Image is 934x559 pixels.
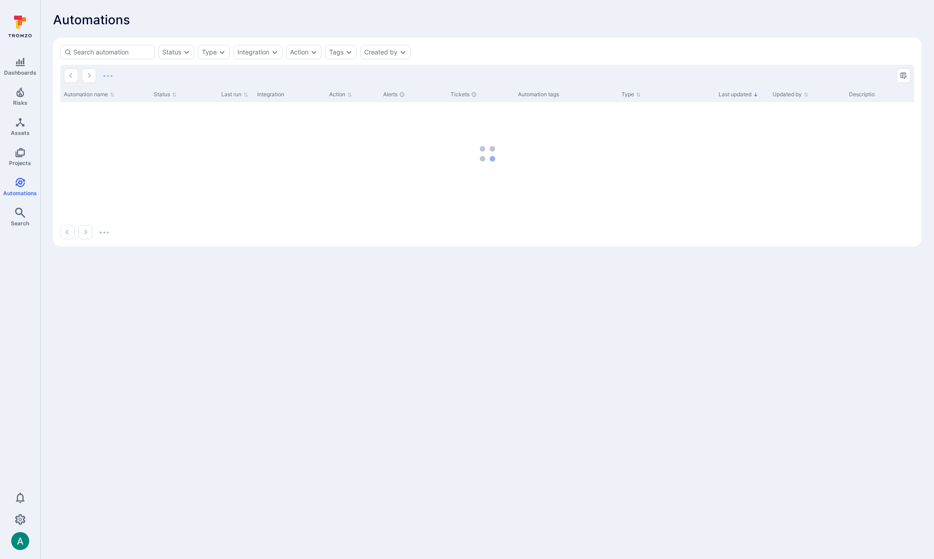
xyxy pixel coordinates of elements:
[399,92,405,97] div: Unresolved alerts
[78,225,93,239] button: Go to the next page
[162,49,181,56] button: Status
[154,91,177,98] button: Sort by Status
[221,91,248,98] button: Sort by Last run
[11,130,30,136] span: Assets
[329,49,344,56] button: Tags
[11,532,29,550] div: Arjan Dehar
[271,49,278,56] button: Expand dropdown
[73,48,151,57] input: Search automation
[518,90,614,98] div: Automation tags
[53,13,130,27] span: Automations
[329,91,352,98] button: Sort by Action
[719,91,758,98] button: Sort by Last updated
[621,91,641,98] button: Sort by Type
[158,45,194,59] div: status filter
[11,220,29,227] span: Search
[383,90,443,98] div: Alerts
[471,92,477,97] div: Unresolved tickets
[198,45,230,59] div: type filter
[360,45,411,59] div: created by filter
[451,90,511,98] div: Tickets
[202,49,217,56] button: Type
[219,49,226,56] button: Expand dropdown
[286,45,322,59] div: action filter
[896,68,911,83] button: Manage columns
[4,69,36,76] span: Dashboards
[9,160,31,166] span: Projects
[64,68,78,83] button: Go to the previous page
[325,45,357,59] div: tags filter
[13,99,27,106] span: Risks
[64,91,115,98] button: Sort by Automation name
[364,49,398,56] button: Created by
[3,190,37,197] span: Automations
[82,68,96,83] button: Go to the next page
[237,49,269,56] button: Integration
[103,75,112,77] img: Loading...
[773,91,809,98] button: Sort by Updated by
[310,49,317,56] button: Expand dropdown
[399,49,407,56] button: Expand dropdown
[233,45,282,59] div: integration filter
[11,532,29,550] img: ACg8ocLSa5mPYBaXNx3eFu_EmspyJX0laNWN7cXOFirfQ7srZveEpg=s96-c
[257,90,322,98] div: Integration
[290,49,308,56] button: Action
[183,49,190,56] button: Expand dropdown
[753,90,758,99] p: Sorted by: Alphabetically (Z-A)
[100,232,109,233] img: Loading...
[345,49,353,56] button: Expand dropdown
[60,225,75,239] button: Go to the previous page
